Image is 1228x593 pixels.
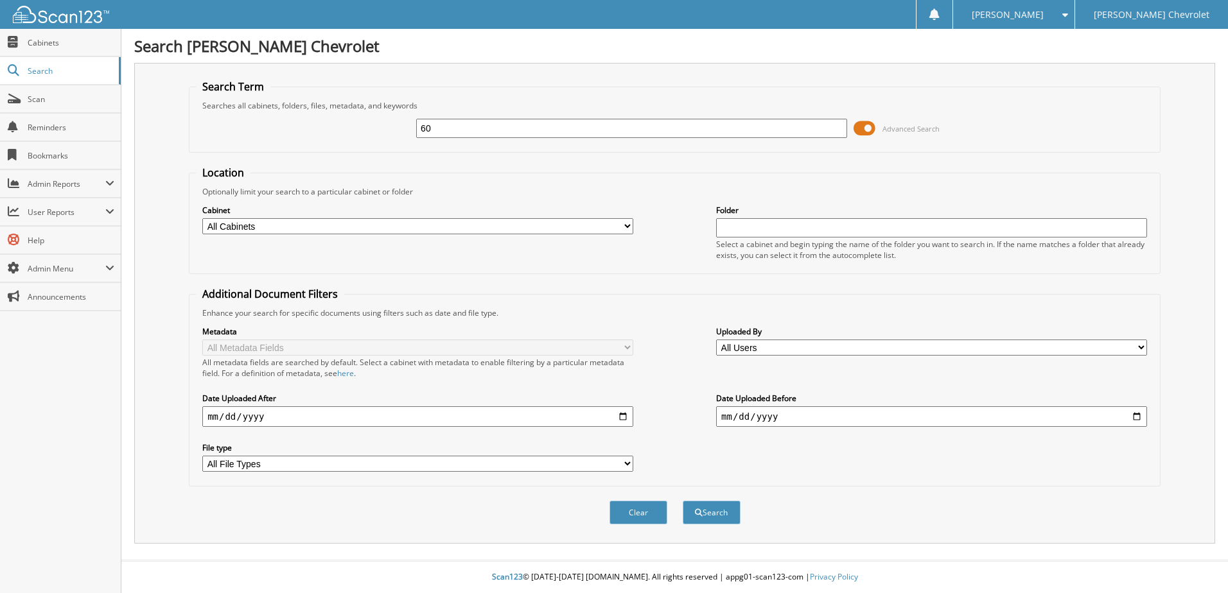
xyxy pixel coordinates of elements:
[13,6,109,23] img: scan123-logo-white.svg
[810,571,858,582] a: Privacy Policy
[28,122,114,133] span: Reminders
[610,501,667,524] button: Clear
[202,357,633,379] div: All metadata fields are searched by default. Select a cabinet with metadata to enable filtering b...
[196,307,1153,318] div: Enhance your search for specific documents using filters such as date and file type.
[196,100,1153,111] div: Searches all cabinets, folders, files, metadata, and keywords
[202,442,633,453] label: File type
[202,326,633,337] label: Metadata
[1094,11,1209,19] span: [PERSON_NAME] Chevrolet
[716,326,1147,337] label: Uploaded By
[28,207,105,218] span: User Reports
[882,124,940,133] span: Advanced Search
[716,406,1147,427] input: end
[28,263,105,274] span: Admin Menu
[202,205,633,216] label: Cabinet
[972,11,1044,19] span: [PERSON_NAME]
[683,501,741,524] button: Search
[28,178,105,189] span: Admin Reports
[1164,531,1228,593] iframe: Chat Widget
[202,393,633,404] label: Date Uploaded After
[202,406,633,427] input: start
[196,166,250,180] legend: Location
[196,186,1153,197] div: Optionally limit your search to a particular cabinet or folder
[121,562,1228,593] div: © [DATE]-[DATE] [DOMAIN_NAME]. All rights reserved | appg01-scan123-com |
[28,150,114,161] span: Bookmarks
[134,35,1215,56] h1: Search [PERSON_NAME] Chevrolet
[28,65,112,76] span: Search
[492,571,523,582] span: Scan123
[28,37,114,48] span: Cabinets
[28,94,114,105] span: Scan
[337,368,354,379] a: here
[716,393,1147,404] label: Date Uploaded Before
[196,80,270,94] legend: Search Term
[716,205,1147,216] label: Folder
[28,235,114,246] span: Help
[196,287,344,301] legend: Additional Document Filters
[716,239,1147,261] div: Select a cabinet and begin typing the name of the folder you want to search in. If the name match...
[28,291,114,302] span: Announcements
